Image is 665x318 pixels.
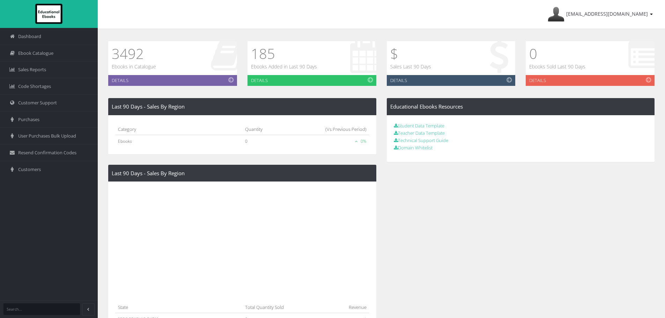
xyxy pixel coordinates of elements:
p: Ebooks in Catalogue [112,63,156,71]
h4: Educational Ebooks Resources [390,104,651,110]
th: (Vs Previous Period) [284,122,369,135]
h1: 0 [529,45,585,63]
a: Details [526,75,655,86]
a: Teacher Data Template [394,130,445,136]
a: Details [247,75,376,86]
th: Total Quantity Sold [242,300,325,313]
span: Dashboard [18,33,41,40]
span: Customers [18,166,41,173]
h1: 3492 [112,45,156,63]
span: Ebook Catalogue [18,50,53,57]
input: Search... [3,303,80,315]
span: Customer Support [18,99,57,106]
a: Domain Whitelist [394,145,433,151]
td: 0 [242,135,284,147]
a: Technical Support Guide [394,137,448,143]
span: Purchases [18,116,39,123]
p: Ebooks Added in Last 90 Days [251,63,317,71]
h1: $ [390,45,431,63]
h4: Last 90 Days - Sales By Region [112,104,373,110]
th: State [115,300,242,313]
span: Code Shortages [18,83,51,90]
span: User Purchases Bulk Upload [18,133,76,139]
a: Student Data Template [394,123,444,129]
th: Category [115,122,242,135]
span: Sales Reports [18,66,46,73]
td: Ebooks [115,135,242,147]
h4: Last 90 Days - Sales By Region [112,170,373,176]
h1: 185 [251,45,317,63]
th: Quantity [242,122,284,135]
img: Avatar [548,6,564,23]
span: [EMAIL_ADDRESS][DOMAIN_NAME] [566,10,648,17]
p: Ebooks Sold Last 90 Days [529,63,585,71]
a: Details [387,75,516,86]
span: Resend Confirmation Codes [18,149,76,156]
p: Sales Last 90 Days [390,63,431,71]
th: Revenue [325,300,369,313]
td: 0% [284,135,369,147]
a: Details [108,75,237,86]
